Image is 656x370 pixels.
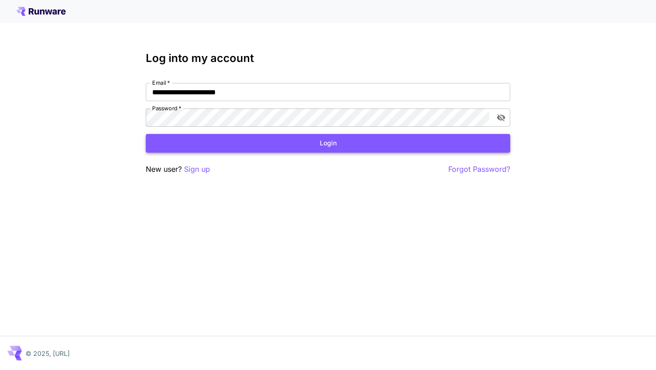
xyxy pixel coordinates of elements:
button: Sign up [184,164,210,175]
h3: Log into my account [146,52,510,65]
button: Forgot Password? [448,164,510,175]
p: © 2025, [URL] [26,349,70,358]
label: Email [152,79,170,87]
button: Login [146,134,510,153]
label: Password [152,104,181,112]
p: New user? [146,164,210,175]
button: toggle password visibility [493,109,509,126]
